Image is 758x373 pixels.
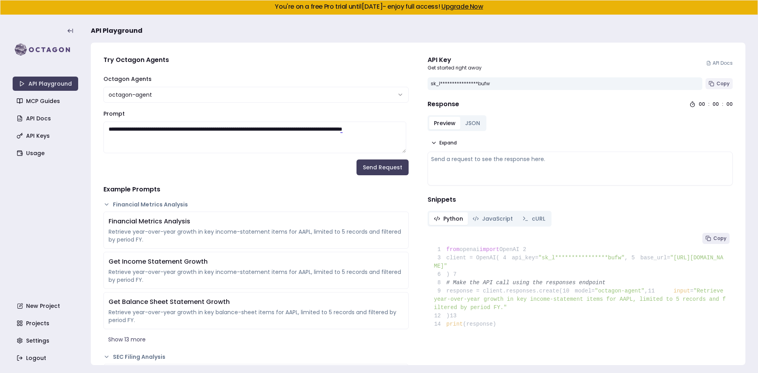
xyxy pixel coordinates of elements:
[109,268,403,284] div: Retrieve year-over-year growth in key income-statement items for AAPL, limited to 5 records and f...
[13,146,79,160] a: Usage
[713,101,719,107] div: 00
[519,246,532,254] span: 2
[13,129,79,143] a: API Keys
[91,26,143,36] span: API Playground
[628,254,640,262] span: 5
[434,288,563,294] span: response = client.responses.create(
[434,270,447,279] span: 6
[532,215,545,223] span: cURL
[575,288,595,294] span: model=
[674,288,690,294] span: input
[690,288,693,294] span: =
[563,287,575,295] span: 10
[499,246,519,253] span: OpenAI
[648,287,660,295] span: 11
[103,201,409,208] button: Financial Metrics Analysis
[434,320,447,328] span: 14
[109,257,403,266] div: Get Income Statement Growth
[109,228,403,244] div: Retrieve year-over-year growth in key income-statement items for AAPL, limited to 5 records and f...
[434,255,499,261] span: client = OpenAI(
[463,321,496,327] span: (response)
[103,110,125,118] label: Prompt
[13,77,78,91] a: API Playground
[434,246,447,254] span: 1
[434,313,450,319] span: )
[441,2,483,11] a: Upgrade Now
[460,117,485,129] button: JSON
[428,65,482,71] p: Get started right away
[429,117,460,129] button: Preview
[447,321,463,327] span: print
[434,254,447,262] span: 3
[439,140,457,146] span: Expand
[640,255,670,261] span: base_url=
[499,254,512,262] span: 4
[434,287,447,295] span: 9
[356,159,409,175] button: Send Request
[460,246,479,253] span: openai
[447,246,460,253] span: from
[13,42,78,58] img: logo-rect-yK7x_WSZ.svg
[428,195,733,204] h4: Snippets
[13,94,79,108] a: MCP Guides
[109,217,403,226] div: Financial Metrics Analysis
[512,255,538,261] span: api_key=
[109,297,403,307] div: Get Balance Sheet Statement Growth
[428,137,460,148] button: Expand
[13,334,79,348] a: Settings
[103,75,152,83] label: Octagon Agents
[480,246,499,253] span: import
[482,215,513,223] span: JavaScript
[447,279,606,286] span: # Make the API call using the responses endpoint
[722,101,723,107] div: :
[434,288,726,311] span: "Retrieve year-over-year growth in key income-statement items for AAPL, limited to 5 records and ...
[702,233,730,244] button: Copy
[726,101,733,107] div: 00
[708,101,709,107] div: :
[7,4,751,10] h5: You're on a free Pro trial until [DATE] - enjoy full access!
[645,288,648,294] span: ,
[431,155,729,163] div: Send a request to see the response here.
[103,353,409,361] button: SEC Filing Analysis
[13,316,79,330] a: Projects
[705,78,733,89] button: Copy
[13,351,79,365] a: Logout
[428,99,459,109] h4: Response
[103,332,409,347] button: Show 13 more
[443,215,463,223] span: Python
[103,55,409,65] h4: Try Octagon Agents
[103,185,409,194] h4: Example Prompts
[713,235,726,242] span: Copy
[434,279,447,287] span: 8
[109,308,403,324] div: Retrieve year-over-year growth in key balance-sheet items for AAPL, limited to 5 records and filt...
[450,270,462,279] span: 7
[434,312,447,320] span: 12
[450,312,462,320] span: 13
[595,288,644,294] span: "octagon-agent"
[706,60,733,66] a: API Docs
[13,111,79,126] a: API Docs
[434,271,450,277] span: )
[428,55,482,65] div: API Key
[625,255,628,261] span: ,
[699,101,705,107] div: 00
[13,299,79,313] a: New Project
[717,81,730,87] span: Copy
